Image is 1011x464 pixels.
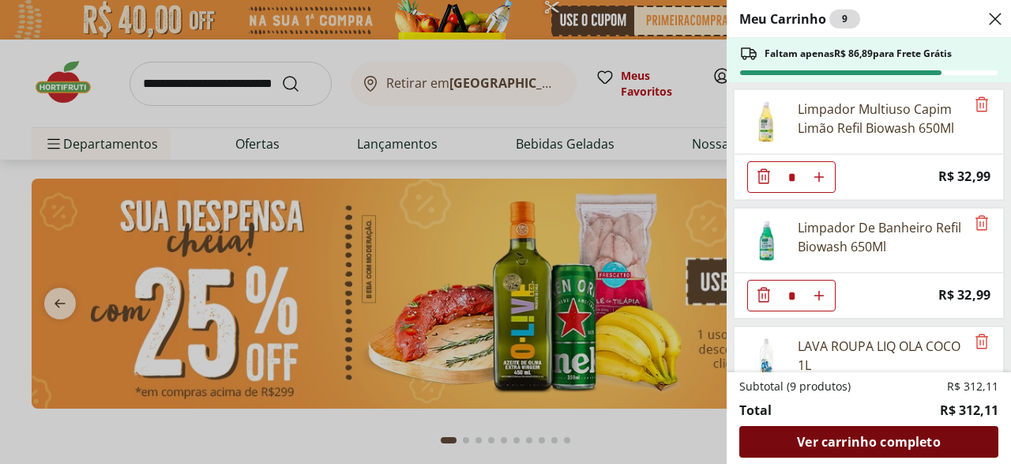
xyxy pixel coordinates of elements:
[744,218,788,262] img: Principal
[798,100,965,138] div: Limpador Multiuso Capim Limão Refil Biowash 650Ml
[972,333,991,352] button: Remove
[739,9,860,28] h2: Meu Carrinho
[972,96,991,115] button: Remove
[829,9,860,28] div: 9
[798,218,965,256] div: Limpador De Banheiro Refil Biowash 650Ml
[798,337,965,375] div: LAVA ROUPA LIQ OLA COCO 1L
[947,379,998,394] span: R$ 312,11
[940,401,998,420] span: R$ 312,11
[803,280,835,311] button: Aumentar Quantidade
[739,379,851,394] span: Subtotal (9 produtos)
[748,161,780,193] button: Diminuir Quantidade
[748,280,780,311] button: Diminuir Quantidade
[803,161,835,193] button: Aumentar Quantidade
[780,162,803,192] input: Quantidade Atual
[797,436,940,448] span: Ver carrinho completo
[938,285,990,306] span: R$ 32,99
[765,47,952,60] span: Faltam apenas R$ 86,89 para Frete Grátis
[972,214,991,233] button: Remove
[938,166,990,187] span: R$ 32,99
[744,100,788,144] img: Principal
[739,401,772,420] span: Total
[739,426,998,458] a: Ver carrinho completo
[780,281,803,311] input: Quantidade Atual
[744,337,788,381] img: Principal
